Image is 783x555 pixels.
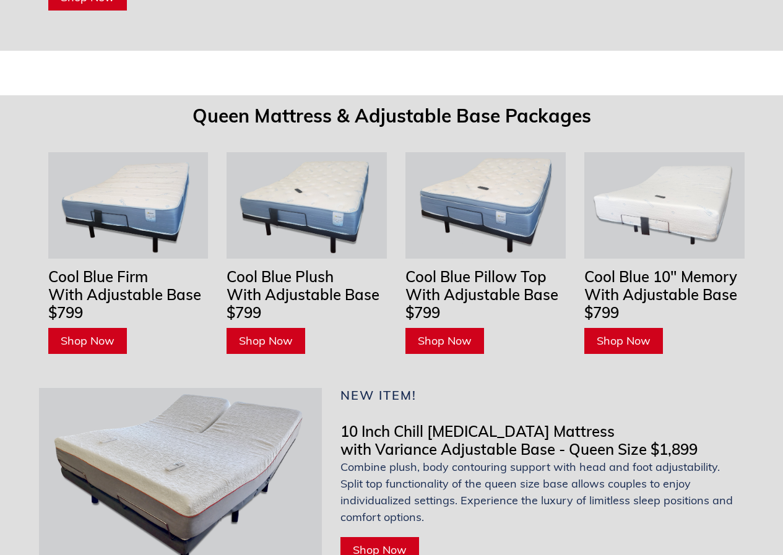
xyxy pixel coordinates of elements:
img: cool-blue-plush-with-adjustable-base.jpg__PID:6eb857a7-dba6-497d-b27b-19709b1e1d0e [227,152,387,259]
span: With Adjustable Base $799 [584,285,737,322]
span: Combine plush, body contouring support with head and foot adjustability. Split top functionality ... [340,458,745,525]
span: Shop Now [239,333,293,348]
span: Cool Blue Pillow Top [405,267,547,286]
a: Shop Now [48,328,127,354]
span: New Item! [340,387,417,403]
span: Shop Now [418,333,472,348]
a: Shop Now [405,328,484,354]
span: With Adjustable Base $799 [48,285,201,322]
span: Shop Now [61,333,115,348]
span: With Adjustable Base $799 [405,285,558,322]
span: with Variance Adjustable Base - Queen Size $1,899 [340,440,698,458]
span: Cool Blue Plush [227,267,334,286]
span: Shop Now [597,333,651,348]
img: cool-blue-10-inch-memeory-foam-with-adjustable-base.jpg__PID:04af9749-caab-461a-b90d-61b108f80b52 [584,152,745,259]
span: Queen Mattress & Adjustable Base Packages [193,104,591,127]
img: cool-blue-pt-with-adjustable-base.jpg__PID:091b1b3c-e38a-45b0-b389-580f5bffb6d5 [405,152,566,259]
span: Cool Blue 10" Memory [584,267,737,286]
span: 10 Inch Chill [MEDICAL_DATA] Mattress [340,422,615,441]
span: With Adjustable Base $799 [227,285,379,322]
span: Cool Blue Firm [48,267,148,286]
a: Shop Now [227,328,305,354]
a: Shop Now [584,328,663,354]
img: Cool-blue-firm-with-adjustable-base.jpg__PID:d144c5e4-fe04-4103-b7b0-cddcf09415b1 [48,152,209,259]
